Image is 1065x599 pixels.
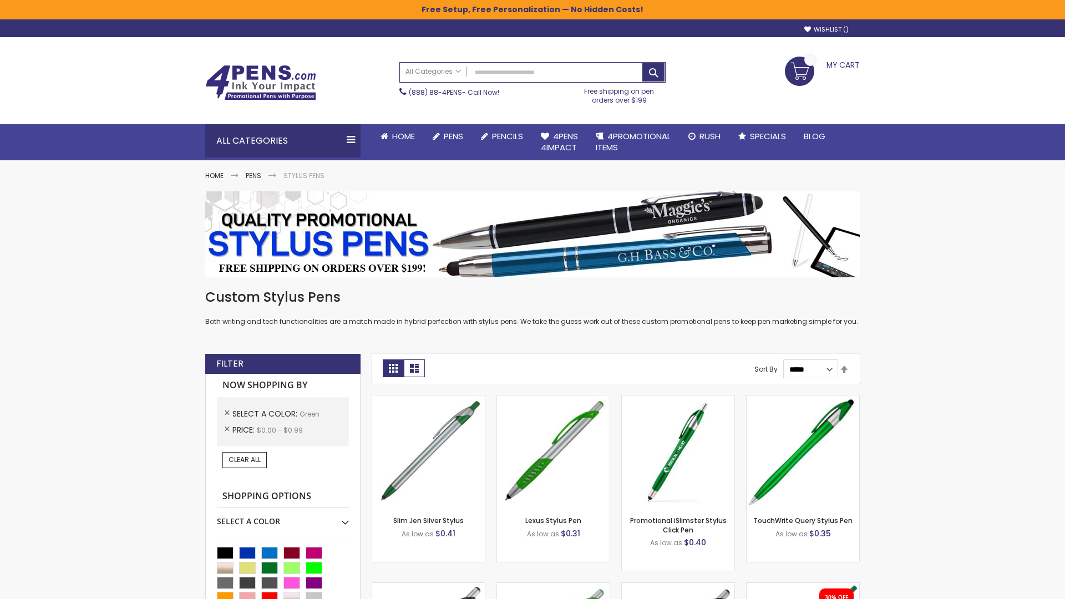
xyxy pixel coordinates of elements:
[747,395,859,404] a: TouchWrite Query Stylus Pen-Green
[383,359,404,377] strong: Grid
[409,88,462,97] a: (888) 88-4PENS
[699,130,721,142] span: Rush
[809,528,831,539] span: $0.35
[217,508,349,527] div: Select A Color
[205,124,361,158] div: All Categories
[587,124,679,160] a: 4PROMOTIONALITEMS
[393,516,464,525] a: Slim Jen Silver Stylus
[205,191,860,277] img: Stylus Pens
[372,124,424,149] a: Home
[283,171,324,180] strong: Stylus Pens
[684,537,706,548] span: $0.40
[804,26,849,34] a: Wishlist
[372,395,485,508] img: Slim Jen Silver Stylus-Green
[472,124,532,149] a: Pencils
[525,516,581,525] a: Lexus Stylus Pen
[216,358,244,370] strong: Filter
[372,395,485,404] a: Slim Jen Silver Stylus-Green
[402,529,434,539] span: As low as
[573,83,666,105] div: Free shipping on pen orders over $199
[795,124,834,149] a: Blog
[527,529,559,539] span: As low as
[541,130,578,153] span: 4Pens 4impact
[622,582,734,592] a: Lexus Metallic Stylus Pen-Green
[205,65,316,100] img: 4Pens Custom Pens and Promotional Products
[492,130,523,142] span: Pencils
[205,171,224,180] a: Home
[596,130,671,153] span: 4PROMOTIONAL ITEMS
[435,528,455,539] span: $0.41
[257,425,303,435] span: $0.00 - $0.99
[497,395,610,404] a: Lexus Stylus Pen-Green
[679,124,729,149] a: Rush
[409,88,499,97] span: - Call Now!
[622,395,734,404] a: Promotional iSlimster Stylus Click Pen-Green
[729,124,795,149] a: Specials
[222,452,267,468] a: Clear All
[392,130,415,142] span: Home
[754,364,778,374] label: Sort By
[753,516,853,525] a: TouchWrite Query Stylus Pen
[405,67,461,76] span: All Categories
[246,171,261,180] a: Pens
[300,409,319,419] span: Green
[217,485,349,509] strong: Shopping Options
[205,288,860,327] div: Both writing and tech functionalities are a match made in hybrid perfection with stylus pens. We ...
[372,582,485,592] a: Boston Stylus Pen-Green
[497,395,610,508] img: Lexus Stylus Pen-Green
[497,582,610,592] a: Boston Silver Stylus Pen-Green
[232,424,257,435] span: Price
[561,528,580,539] span: $0.31
[775,529,808,539] span: As low as
[650,538,682,547] span: As low as
[205,288,860,306] h1: Custom Stylus Pens
[400,63,466,81] a: All Categories
[804,130,825,142] span: Blog
[747,395,859,508] img: TouchWrite Query Stylus Pen-Green
[747,582,859,592] a: iSlimster II - Full Color-Green
[232,408,300,419] span: Select A Color
[532,124,587,160] a: 4Pens4impact
[229,455,261,464] span: Clear All
[217,374,349,397] strong: Now Shopping by
[622,395,734,508] img: Promotional iSlimster Stylus Click Pen-Green
[630,516,727,534] a: Promotional iSlimster Stylus Click Pen
[750,130,786,142] span: Specials
[424,124,472,149] a: Pens
[444,130,463,142] span: Pens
